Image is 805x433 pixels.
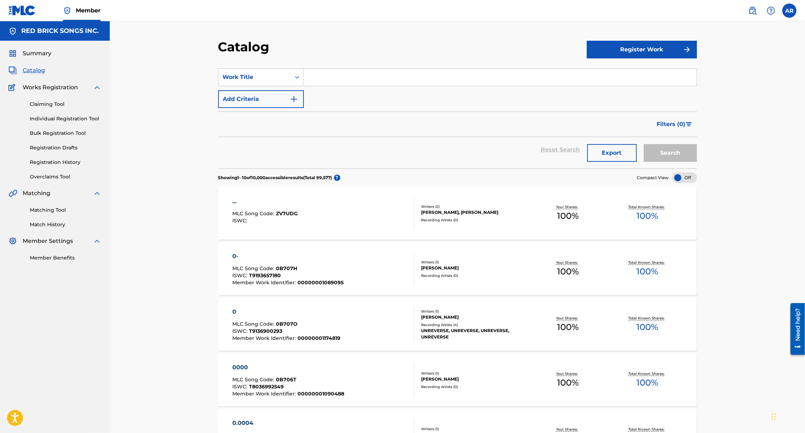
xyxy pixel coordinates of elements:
[421,314,528,320] div: [PERSON_NAME]
[421,376,528,382] div: [PERSON_NAME]
[683,45,691,54] img: f7272a7cc735f4ea7f67.svg
[785,301,805,358] iframe: Resource Center
[232,391,297,397] span: Member Work Identifier :
[23,49,51,58] span: Summary
[218,298,697,351] a: 0MLC Song Code:0B707OISWC:T9136900293Member Work Identifier:00000001174819Writers (1)[PERSON_NAME...
[232,363,344,372] div: 0000
[637,175,669,181] span: Compact View
[30,101,101,108] a: Claiming Tool
[421,327,528,340] div: UNREVERSE, UNREVERSE, UNREVERSE, UNREVERSE
[232,383,249,390] span: ISWC :
[557,265,579,278] span: 100 %
[232,197,298,206] div: ...
[421,384,528,389] div: Recording Artists ( 0 )
[30,173,101,181] a: Overclaims Tool
[421,260,528,265] div: Writers ( 1 )
[232,321,276,327] span: MLC Song Code :
[223,73,287,81] div: Work Title
[276,265,297,272] span: 0B707H
[421,322,528,327] div: Recording Artists ( 4 )
[556,204,579,210] p: Your Shares:
[8,5,36,16] img: MLC Logo
[629,371,667,376] p: Total Known Shares:
[421,217,528,223] div: Recording Artists ( 0 )
[249,328,282,334] span: T9136900293
[276,376,296,383] span: 0B706T
[637,265,658,278] span: 100 %
[30,130,101,137] a: Bulk Registration Tool
[8,49,17,58] img: Summary
[421,209,528,216] div: [PERSON_NAME], [PERSON_NAME]
[637,321,658,334] span: 100 %
[249,272,281,279] span: T9193657180
[686,122,692,126] img: filter
[421,309,528,314] div: Writers ( 1 )
[290,95,298,103] img: 9d2ae6d4665cec9f34b9.svg
[30,254,101,262] a: Member Benefits
[232,252,344,261] div: 0-
[8,49,51,58] a: SummarySummary
[63,6,72,15] img: Top Rightsholder
[30,115,101,123] a: Individual Registration Tool
[93,237,101,245] img: expand
[93,189,101,198] img: expand
[232,419,340,427] div: 0.0004
[556,315,579,321] p: Your Shares:
[657,120,686,129] span: Filters ( 0 )
[653,115,697,133] button: Filters (0)
[767,6,775,15] img: help
[93,83,101,92] img: expand
[334,175,340,181] span: ?
[557,210,579,222] span: 100 %
[232,217,249,224] span: ISWC :
[8,83,18,92] img: Works Registration
[557,321,579,334] span: 100 %
[218,175,332,181] p: Showing 1 - 10 of 10,000 accessible results (Total 99,577 )
[232,272,249,279] span: ISWC :
[8,27,17,35] img: Accounts
[557,376,579,389] span: 100 %
[8,237,17,245] img: Member Settings
[297,279,344,286] span: 00000001089095
[746,4,760,18] a: Public Search
[23,83,78,92] span: Works Registration
[76,6,101,15] span: Member
[23,237,73,245] span: Member Settings
[218,68,697,169] form: Search Form
[218,353,697,406] a: 0000MLC Song Code:0B706TISWC:T8036992549Member Work Identifier:00000001090488Writers (1)[PERSON_N...
[8,189,17,198] img: Matching
[276,321,297,327] span: 0B707O
[232,265,276,272] span: MLC Song Code :
[30,221,101,228] a: Match History
[297,335,340,341] span: 00000001174819
[421,426,528,432] div: Writers ( 1 )
[587,144,637,162] button: Export
[421,204,528,209] div: Writers ( 2 )
[8,66,45,75] a: CatalogCatalog
[772,406,776,427] div: Drag
[232,376,276,383] span: MLC Song Code :
[421,273,528,278] div: Recording Artists ( 0 )
[8,66,17,75] img: Catalog
[232,210,276,217] span: MLC Song Code :
[421,371,528,376] div: Writers ( 1 )
[218,242,697,295] a: 0-MLC Song Code:0B707HISWC:T9193657180Member Work Identifier:00000001089095Writers (1)[PERSON_NAM...
[232,328,249,334] span: ISWC :
[764,4,778,18] div: Help
[30,206,101,214] a: Matching Tool
[232,279,297,286] span: Member Work Identifier :
[770,399,805,433] iframe: Chat Widget
[30,159,101,166] a: Registration History
[629,204,667,210] p: Total Known Shares:
[629,427,667,432] p: Total Known Shares:
[249,383,284,390] span: T8036992549
[276,210,298,217] span: ZV7UDG
[21,27,99,35] h5: RED BRICK SONGS INC.
[748,6,757,15] img: search
[23,66,45,75] span: Catalog
[637,210,658,222] span: 100 %
[218,90,304,108] button: Add Criteria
